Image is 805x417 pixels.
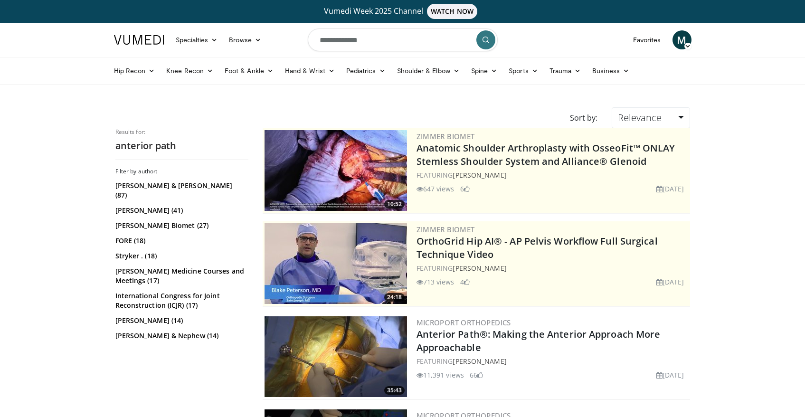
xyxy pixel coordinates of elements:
input: Search topics, interventions [308,28,498,51]
a: Shoulder & Elbow [391,61,465,80]
li: 66 [470,370,483,380]
a: [PERSON_NAME] & Nephew (14) [115,331,246,341]
a: MicroPort Orthopedics [417,318,511,327]
a: FORE (18) [115,236,246,246]
a: [PERSON_NAME] (41) [115,206,246,215]
a: [PERSON_NAME] [453,357,506,366]
a: Knee Recon [161,61,219,80]
a: [PERSON_NAME] & [PERSON_NAME] (87) [115,181,246,200]
li: 647 views [417,184,455,194]
a: Zimmer Biomet [417,132,475,141]
a: Favorites [627,30,667,49]
li: [DATE] [656,277,684,287]
a: [PERSON_NAME] [453,171,506,180]
li: 4 [460,277,470,287]
div: FEATURING [417,356,688,366]
span: 24:18 [384,293,405,302]
img: 68921608-6324-4888-87da-a4d0ad613160.300x170_q85_crop-smart_upscale.jpg [265,130,407,211]
h2: anterior path [115,140,248,152]
a: Vumedi Week 2025 ChannelWATCH NOW [115,4,690,19]
img: 6a159f90-ae12-4c2e-abfe-e68bea2d0925.300x170_q85_crop-smart_upscale.jpg [265,316,407,397]
h3: Filter by author: [115,168,248,175]
li: 713 views [417,277,455,287]
a: Business [587,61,635,80]
a: [PERSON_NAME] Biomet (27) [115,221,246,230]
img: VuMedi Logo [114,35,164,45]
a: Hip Recon [108,61,161,80]
a: OrthoGrid Hip AI® - AP Pelvis Workflow Full Surgical Technique Video [417,235,658,261]
a: Specialties [170,30,224,49]
a: International Congress for Joint Reconstruction (ICJR) (17) [115,291,246,310]
a: Anterior Path®: Making the Anterior Approach More Approachable [417,328,661,354]
li: [DATE] [656,370,684,380]
a: Stryker . (18) [115,251,246,261]
span: 10:52 [384,200,405,208]
li: 11,391 views [417,370,464,380]
a: Spine [465,61,503,80]
span: WATCH NOW [427,4,477,19]
p: Results for: [115,128,248,136]
a: Pediatrics [341,61,391,80]
a: 24:18 [265,223,407,304]
a: [PERSON_NAME] (14) [115,316,246,325]
li: [DATE] [656,184,684,194]
div: FEATURING [417,263,688,273]
span: Relevance [618,111,662,124]
span: 35:43 [384,386,405,395]
a: Hand & Wrist [279,61,341,80]
a: 35:43 [265,316,407,397]
a: [PERSON_NAME] [453,264,506,273]
div: Sort by: [563,107,605,128]
a: Relevance [612,107,690,128]
a: Sports [503,61,544,80]
a: Anatomic Shoulder Arthroplasty with OsseoFit™ ONLAY Stemless Shoulder System and Alliance® Glenoid [417,142,675,168]
a: Trauma [544,61,587,80]
a: [PERSON_NAME] Medicine Courses and Meetings (17) [115,266,246,285]
a: 10:52 [265,130,407,211]
a: Browse [223,30,267,49]
img: c80c1d29-5d08-4b57-b833-2b3295cd5297.300x170_q85_crop-smart_upscale.jpg [265,223,407,304]
div: FEATURING [417,170,688,180]
li: 6 [460,184,470,194]
a: M [672,30,691,49]
a: Zimmer Biomet [417,225,475,234]
a: Foot & Ankle [219,61,279,80]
